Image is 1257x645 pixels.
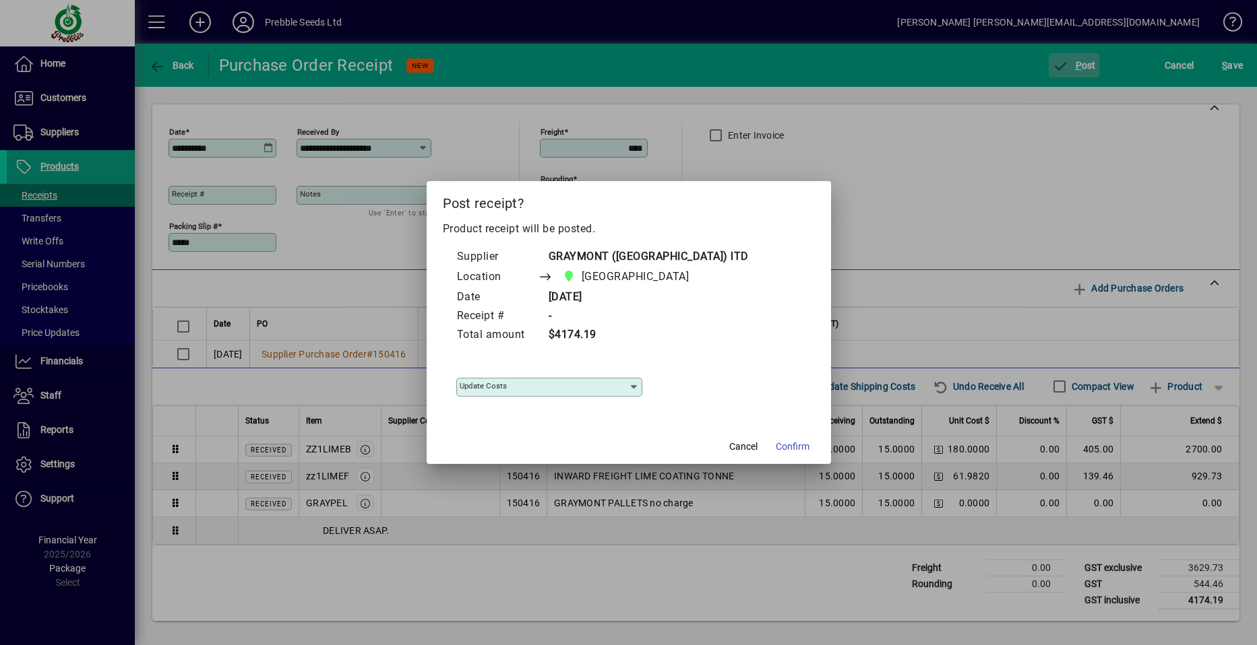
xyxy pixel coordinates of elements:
[456,307,539,326] td: Receipt #
[460,381,507,391] mat-label: Update costs
[539,288,749,307] td: [DATE]
[427,181,831,220] h2: Post receipt?
[582,269,689,285] span: [GEOGRAPHIC_DATA]
[729,440,758,454] span: Cancel
[456,326,539,345] td: Total amount
[456,267,539,288] td: Location
[539,326,749,345] td: $4174.19
[443,221,815,237] p: Product receipt will be posted.
[539,307,749,326] td: -
[539,248,749,267] td: GRAYMONT ([GEOGRAPHIC_DATA]) lTD
[776,440,809,454] span: Confirm
[456,248,539,267] td: Supplier
[770,434,815,459] button: Confirm
[722,434,765,459] button: Cancel
[456,288,539,307] td: Date
[559,267,695,286] span: CHRISTCHURCH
